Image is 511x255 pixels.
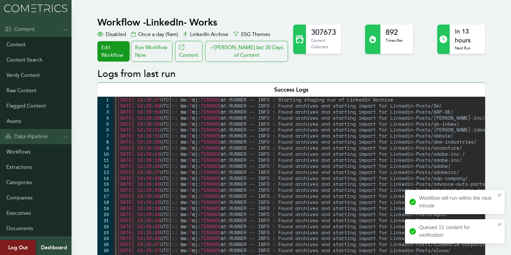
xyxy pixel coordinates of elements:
p: Content Collected [311,37,336,50]
div: 13 [97,169,113,175]
p: Times Ran [385,37,403,44]
div: 3 [97,109,113,115]
div: 5 [97,121,113,127]
div: 8 [97,139,113,145]
div: 23 [97,229,113,236]
div: 16 [97,187,113,193]
div: Data Pipeline [5,133,48,140]
a: Content [175,41,202,62]
div: 1 [97,97,113,103]
div: 24 [97,235,113,241]
div: 9 [97,145,113,151]
div: 26 [97,247,113,253]
div: 6 [97,127,113,133]
div: 17 [97,193,113,199]
a: Dashboard [36,240,72,255]
div: 4 [97,115,113,121]
div: 21 [97,217,113,223]
div: Content [5,26,35,33]
div: Once a day (9am) [131,31,178,38]
div: 10 [97,151,113,157]
div: 20 [97,211,113,217]
div: 2 [97,103,113,109]
h2: in 13 hours [455,27,480,45]
div: 7 [97,133,113,139]
div: Run Workflow Now [131,41,172,62]
div: 14 [97,175,113,181]
p: Next Run [455,45,480,51]
div: Disabled [97,31,126,38]
h2: 307673 [311,27,336,37]
button: [PERSON_NAME] last 30 Days of Content [205,41,288,62]
div: LinkedIn Archive [183,31,228,38]
div: ESG Themes [233,31,270,38]
div: 11 [97,157,113,163]
h2: Logs from last run [97,68,485,80]
div: Success Logs [97,82,485,97]
div: 12 [97,163,113,169]
div: Queued 11 content for verification [419,224,496,239]
a: Edit Workflow [97,41,129,62]
button: close [498,222,502,227]
div: 18 [97,199,113,205]
h1: Workflow - LinkedIn- Works [97,17,289,28]
div: 19 [97,205,113,211]
div: 15 [97,181,113,187]
h2: 892 [385,27,403,37]
div: 25 [97,241,113,247]
button: close [498,192,502,198]
div: 22 [97,223,113,229]
div: Workflow will run within the next minute [419,194,496,210]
